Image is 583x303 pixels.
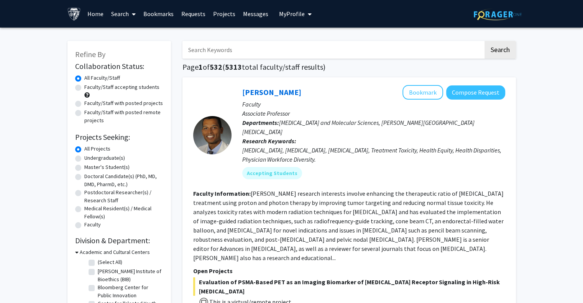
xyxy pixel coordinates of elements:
[182,62,516,72] h1: Page of ( total faculty/staff results)
[84,0,107,27] a: Home
[84,163,130,171] label: Master's Student(s)
[98,267,161,283] label: [PERSON_NAME] Institute of Bioethics (BIB)
[84,154,125,162] label: Undergraduate(s)
[242,87,301,97] a: [PERSON_NAME]
[242,137,296,145] b: Research Keywords:
[193,277,505,296] span: Evaluation of PSMA-Based PET as an Imaging Biomarker of [MEDICAL_DATA] Receptor Signaling in High...
[75,236,163,245] h2: Division & Department:
[242,146,505,164] div: [MEDICAL_DATA], [MEDICAL_DATA], [MEDICAL_DATA], Treatment Toxicity, Health Equity, Health Dispari...
[177,0,209,27] a: Requests
[107,0,140,27] a: Search
[242,167,302,179] mat-chip: Accepting Students
[75,62,163,71] h2: Collaboration Status:
[199,62,203,72] span: 1
[98,258,122,266] label: (Select All)
[225,62,242,72] span: 5313
[182,41,483,59] input: Search Keywords
[67,7,81,21] img: Johns Hopkins University Logo
[75,133,163,142] h2: Projects Seeking:
[84,108,163,124] label: Faculty/Staff with posted remote projects
[474,8,522,20] img: ForagerOne Logo
[402,85,443,100] button: Add Curtiland Deville to Bookmarks
[193,190,251,197] b: Faculty Information:
[75,49,105,59] span: Refine By
[84,74,120,82] label: All Faculty/Staff
[84,205,163,221] label: Medical Resident(s) / Medical Fellow(s)
[140,0,177,27] a: Bookmarks
[98,283,161,300] label: Bloomberg Center for Public Innovation
[484,41,516,59] button: Search
[84,172,163,188] label: Doctoral Candidate(s) (PhD, MD, DMD, PharmD, etc.)
[80,248,150,256] h3: Academic and Cultural Centers
[279,10,305,18] span: My Profile
[84,221,101,229] label: Faculty
[193,190,504,262] fg-read-more: [PERSON_NAME] research interests involve enhancing the therapeutic ratio of [MEDICAL_DATA] treatm...
[209,0,239,27] a: Projects
[446,85,505,100] button: Compose Request to Curtiland Deville
[84,83,159,91] label: Faculty/Staff accepting students
[242,109,505,118] p: Associate Professor
[242,119,279,126] b: Departments:
[84,188,163,205] label: Postdoctoral Researcher(s) / Research Staff
[239,0,272,27] a: Messages
[84,99,163,107] label: Faculty/Staff with posted projects
[210,62,222,72] span: 532
[193,266,505,275] p: Open Projects
[6,269,33,297] iframe: Chat
[84,145,110,153] label: All Projects
[242,100,505,109] p: Faculty
[242,119,475,136] span: [MEDICAL_DATA] and Molecular Sciences, [PERSON_NAME][GEOGRAPHIC_DATA][MEDICAL_DATA]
